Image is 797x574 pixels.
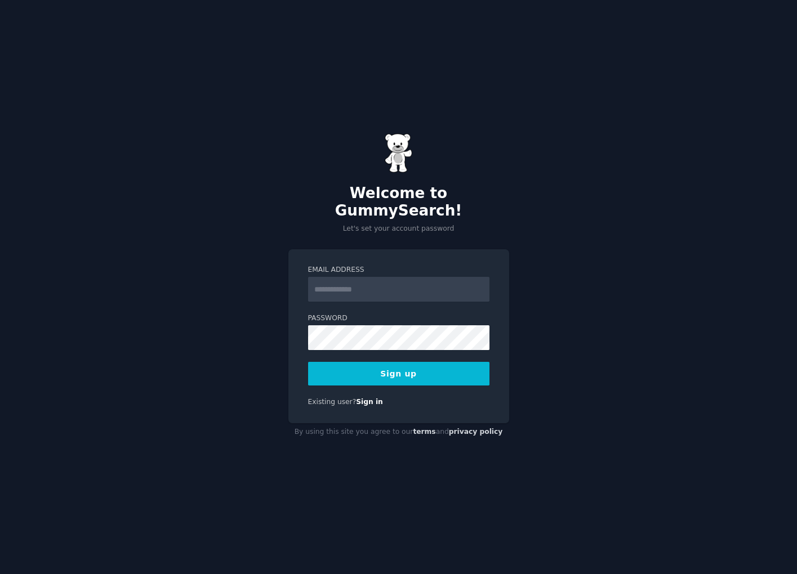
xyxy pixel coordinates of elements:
[413,428,435,436] a: terms
[449,428,503,436] a: privacy policy
[308,313,489,324] label: Password
[288,185,509,220] h2: Welcome to GummySearch!
[308,398,357,406] span: Existing user?
[288,224,509,234] p: Let's set your account password
[308,265,489,275] label: Email Address
[288,423,509,441] div: By using this site you agree to our and
[356,398,383,406] a: Sign in
[385,133,413,173] img: Gummy Bear
[308,362,489,385] button: Sign up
